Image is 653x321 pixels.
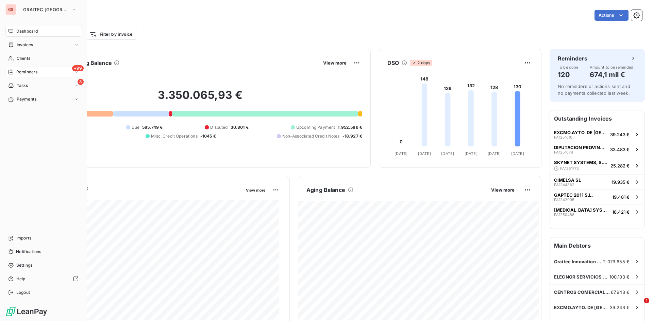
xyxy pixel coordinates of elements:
span: FA1250488 [554,213,574,217]
span: [MEDICAL_DATA] SYSTEM SL. [554,207,609,213]
span: View more [246,188,266,193]
h6: Main Debtors [550,237,644,254]
span: 67.943 € [611,289,630,295]
tspan: [DATE] [488,151,501,156]
span: FA1251610 [554,135,572,139]
h6: Reminders [558,54,587,63]
tspan: [DATE] [511,151,524,156]
span: Tasks [17,83,28,89]
span: FA1251678 [554,150,573,154]
tspan: [DATE] [441,151,454,156]
span: Invoices [17,42,33,48]
span: Notifications [16,249,41,255]
button: SKYNET SYSTEMS, S.L.UFA125177325.282 € [550,157,644,174]
span: FA1251773 [560,166,579,171]
span: 18.421 € [612,209,630,215]
span: EXCMO.AYTO. DE [GEOGRAPHIC_DATA][PERSON_NAME] [554,130,607,135]
button: CIMELSA SLFA124436219.935 € [550,174,644,189]
span: Imports [16,235,31,241]
span: 19.481 € [612,194,630,200]
span: To be done [558,65,579,69]
span: 2 days [410,60,432,66]
tspan: [DATE] [395,151,407,156]
iframe: Intercom live chat [630,298,646,314]
h4: 120 [558,69,579,80]
span: -1045 € [200,133,216,139]
tspan: [DATE] [418,151,431,156]
div: GS [5,4,16,15]
span: Disputed [210,124,228,130]
span: 2.079.655 € [603,259,630,264]
span: Non-Associated Credit Notes [282,133,340,139]
button: View more [489,187,517,193]
h6: DSO [387,59,399,67]
span: Dashboard [16,28,38,34]
span: GRAITEC [GEOGRAPHIC_DATA] [23,7,69,12]
span: CIMELSA SL [554,177,581,183]
span: FA1242095 [554,198,574,202]
span: Clients [17,55,30,61]
span: Payments [17,96,36,102]
span: Monthly Revenue [38,193,241,200]
span: EXCMO.AYTO. DE [GEOGRAPHIC_DATA][PERSON_NAME] [554,305,610,310]
img: Logo LeanPay [5,306,48,317]
span: Amount to be reminded [590,65,634,69]
h6: Aging Balance [306,186,345,194]
a: Help [5,273,81,284]
button: Actions [595,10,629,21]
span: CENTROS COMERCIALES CARREFOUR SA [554,289,611,295]
span: Help [16,276,26,282]
span: -18.927 € [342,133,362,139]
span: Misc. Credit Operations [151,133,197,139]
span: View more [323,60,347,66]
button: [MEDICAL_DATA] SYSTEM SL.FA125048818.421 € [550,204,644,219]
span: 100.103 € [609,274,630,280]
button: GAPTEC 2011 S.L.FA124209519.481 € [550,189,644,204]
span: Logout [16,289,30,296]
span: 1.952.586 € [338,124,362,130]
h2: 3.350.065,93 € [38,88,362,109]
span: 39.243 € [610,305,630,310]
span: GAPTEC 2011 S.L. [554,192,593,198]
span: 19.935 € [612,179,630,185]
span: FA1244362 [554,183,574,187]
h4: 674,1 mil € [590,69,634,80]
span: 8 [78,79,84,85]
span: 39.243 € [610,132,630,137]
button: EXCMO.AYTO. DE [GEOGRAPHIC_DATA][PERSON_NAME]FA125161039.243 € [550,127,644,142]
span: 585.749 € [142,124,163,130]
span: Reminders [16,69,37,75]
span: No reminders or actions sent and no payments collected last week. [558,84,630,96]
span: SKYNET SYSTEMS, S.L.U [554,160,608,165]
span: Settings [16,262,32,268]
span: 33.483 € [610,147,630,152]
h6: Outstanding Invoices [550,110,644,127]
button: View more [244,187,268,193]
span: Upcoming Payment [296,124,335,130]
span: Due [132,124,139,130]
span: DIPUTACION PROVINCIAL [PERSON_NAME] [554,145,607,150]
span: +99 [72,65,84,71]
span: ELECNOR SERVICIOS Y PROYECTOS,S.A.U. [554,274,609,280]
tspan: [DATE] [465,151,478,156]
span: 25.282 € [610,163,630,168]
span: View more [491,187,515,193]
button: Filter by invoice [85,29,137,40]
button: View more [321,60,349,66]
span: 1 [644,298,649,303]
span: 30.801 € [231,124,249,130]
span: Graitec Innovation SAS [554,259,603,264]
button: DIPUTACION PROVINCIAL [PERSON_NAME]FA125167833.483 € [550,142,644,157]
